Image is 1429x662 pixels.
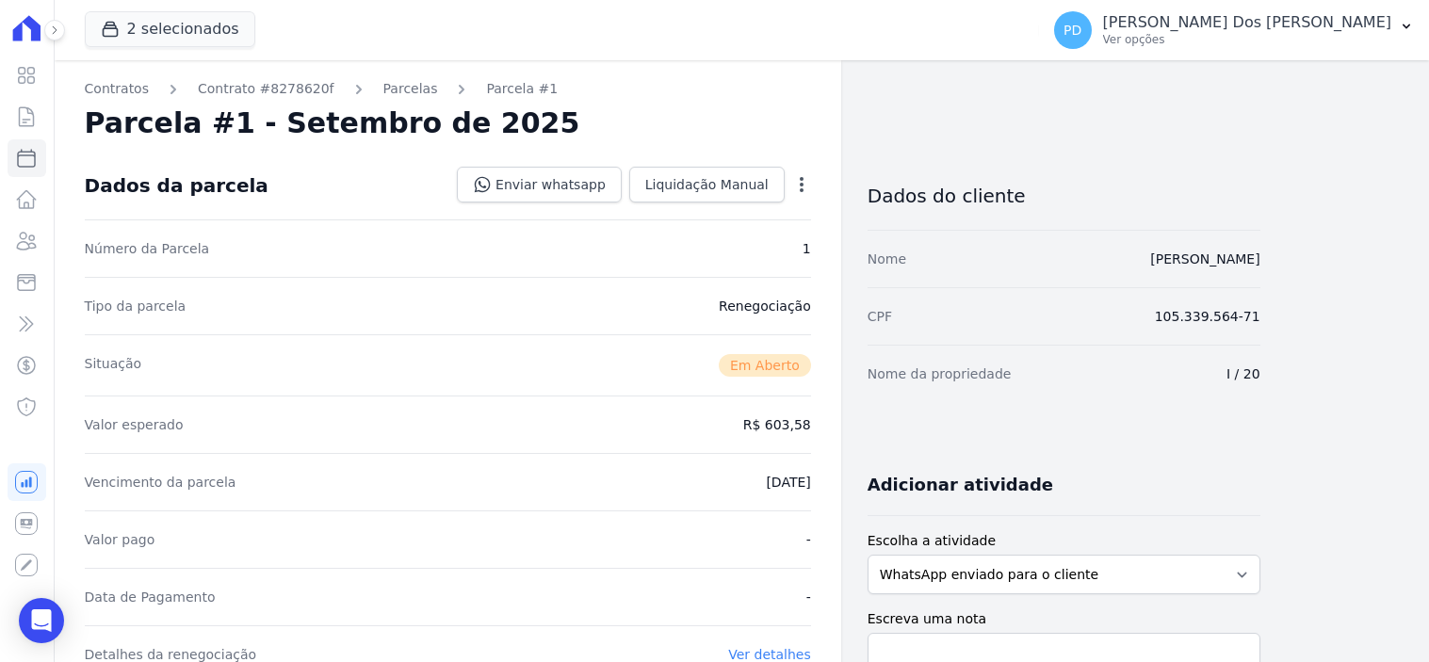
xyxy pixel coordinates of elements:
dd: - [806,588,811,606]
dd: Renegociação [719,297,811,315]
div: Open Intercom Messenger [19,598,64,643]
button: PD [PERSON_NAME] Dos [PERSON_NAME] Ver opções [1039,4,1429,57]
a: Liquidação Manual [629,167,785,202]
dd: I / 20 [1226,364,1260,383]
a: Contratos [85,79,149,99]
span: Em Aberto [719,354,811,377]
dd: 105.339.564-71 [1155,307,1260,326]
h3: Adicionar atividade [868,474,1053,496]
button: 2 selecionados [85,11,255,47]
a: Parcelas [383,79,438,99]
span: Liquidação Manual [645,175,769,194]
dt: Vencimento da parcela [85,473,236,492]
dt: Número da Parcela [85,239,210,258]
div: Dados da parcela [85,174,268,197]
dt: Nome da propriedade [868,364,1012,383]
span: PD [1064,24,1081,37]
dd: R$ 603,58 [743,415,811,434]
dt: Nome [868,250,906,268]
h3: Dados do cliente [868,185,1260,207]
dd: - [806,530,811,549]
dd: [DATE] [766,473,810,492]
dt: Valor pago [85,530,155,549]
a: Enviar whatsapp [457,167,622,202]
dt: Data de Pagamento [85,588,216,606]
dd: 1 [803,239,811,258]
a: [PERSON_NAME] [1150,251,1259,266]
label: Escolha a atividade [868,531,1260,551]
dt: Valor esperado [85,415,184,434]
dt: Tipo da parcela [85,297,187,315]
a: Parcela #1 [486,79,558,99]
dt: CPF [868,307,892,326]
p: [PERSON_NAME] Dos [PERSON_NAME] [1103,13,1391,32]
a: Ver detalhes [728,647,811,662]
a: Contrato #8278620f [198,79,334,99]
dt: Situação [85,354,142,377]
label: Escreva uma nota [868,609,1260,629]
h2: Parcela #1 - Setembro de 2025 [85,106,580,140]
p: Ver opções [1103,32,1391,47]
nav: Breadcrumb [85,79,811,99]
